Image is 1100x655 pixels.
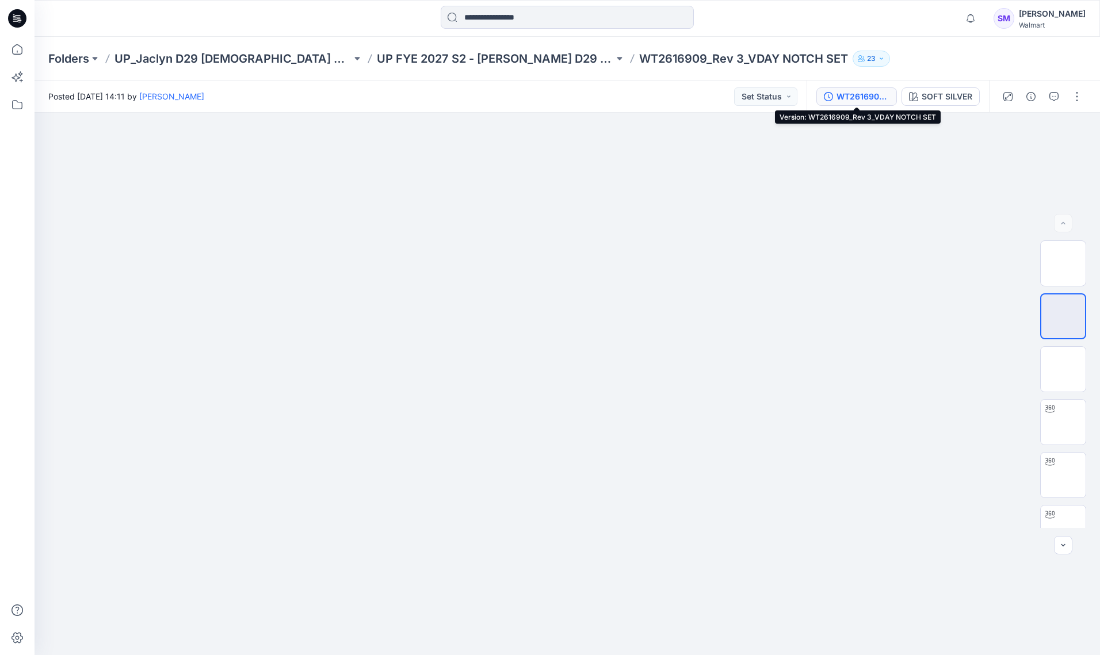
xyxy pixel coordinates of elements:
div: [PERSON_NAME] [1019,7,1086,21]
a: UP_Jaclyn D29 [DEMOGRAPHIC_DATA] Sleep [114,51,352,67]
div: SOFT SILVER [922,90,972,103]
a: UP FYE 2027 S2 - [PERSON_NAME] D29 [DEMOGRAPHIC_DATA] Sleepwear [377,51,614,67]
button: Details [1022,87,1040,106]
button: SOFT SILVER [902,87,980,106]
p: WT2616909_Rev 3_VDAY NOTCH SET [639,51,848,67]
span: Posted [DATE] 14:11 by [48,90,204,102]
button: 23 [853,51,890,67]
p: 23 [867,52,876,65]
div: Walmart [1019,21,1086,29]
button: WT2616909_Rev 3_VDAY NOTCH SET [816,87,897,106]
div: SM [994,8,1014,29]
a: Folders [48,51,89,67]
a: [PERSON_NAME] [139,91,204,101]
div: WT2616909_Rev 3_VDAY NOTCH SET [837,90,889,103]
